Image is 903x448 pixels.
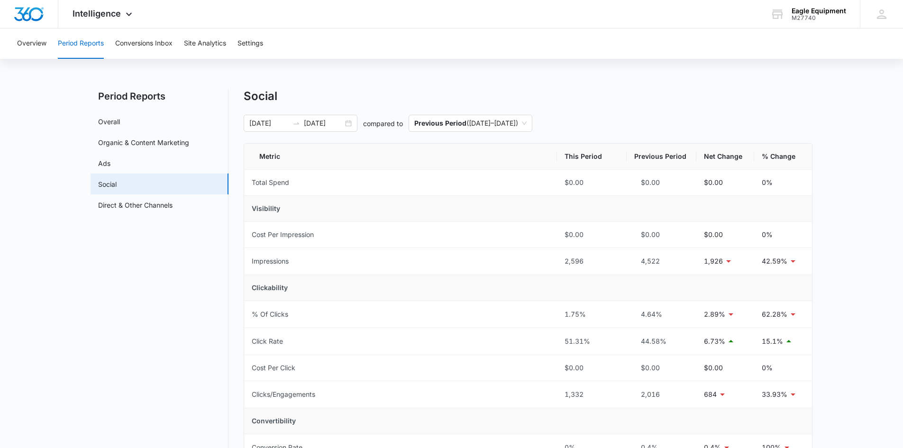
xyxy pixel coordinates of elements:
[244,275,812,301] td: Clickability
[565,229,619,240] div: $0.00
[252,177,289,188] div: Total Spend
[237,28,263,59] button: Settings
[762,363,773,373] p: 0%
[292,119,300,127] span: swap-right
[634,389,689,400] div: 2,016
[792,15,846,21] div: account id
[762,177,773,188] p: 0%
[634,363,689,373] div: $0.00
[634,229,689,240] div: $0.00
[184,28,226,59] button: Site Analytics
[557,144,627,170] th: This Period
[244,408,812,434] td: Convertibility
[98,179,117,189] a: Social
[17,28,46,59] button: Overview
[252,256,289,266] div: Impressions
[304,118,343,128] input: End date
[252,363,295,373] div: Cost Per Click
[762,309,787,320] p: 62.28%
[762,229,773,240] p: 0%
[252,336,283,347] div: Click Rate
[98,117,120,127] a: Overall
[414,115,527,131] span: ( [DATE] – [DATE] )
[627,144,696,170] th: Previous Period
[565,256,619,266] div: 2,596
[762,336,783,347] p: 15.1%
[704,309,725,320] p: 2.89%
[634,309,689,320] div: 4.64%
[98,200,173,210] a: Direct & Other Channels
[696,144,754,170] th: Net Change
[98,158,110,168] a: Ads
[754,144,812,170] th: % Change
[249,118,289,128] input: Start date
[634,336,689,347] div: 44.58%
[704,363,723,373] p: $0.00
[244,144,557,170] th: Metric
[292,119,300,127] span: to
[115,28,173,59] button: Conversions Inbox
[363,119,403,128] p: compared to
[565,177,619,188] div: $0.00
[704,256,723,266] p: 1,926
[565,336,619,347] div: 51.31%
[792,7,846,15] div: account name
[252,389,315,400] div: Clicks/Engagements
[244,196,812,222] td: Visibility
[91,89,228,103] h2: Period Reports
[704,336,725,347] p: 6.73%
[252,229,314,240] div: Cost Per Impression
[762,256,787,266] p: 42.59%
[704,389,717,400] p: 684
[634,177,689,188] div: $0.00
[704,229,723,240] p: $0.00
[565,309,619,320] div: 1.75%
[762,389,787,400] p: 33.93%
[414,119,466,127] p: Previous Period
[634,256,689,266] div: 4,522
[73,9,121,18] span: Intelligence
[252,309,288,320] div: % Of Clicks
[58,28,104,59] button: Period Reports
[244,89,277,103] h1: Social
[704,177,723,188] p: $0.00
[565,389,619,400] div: 1,332
[98,137,189,147] a: Organic & Content Marketing
[565,363,619,373] div: $0.00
